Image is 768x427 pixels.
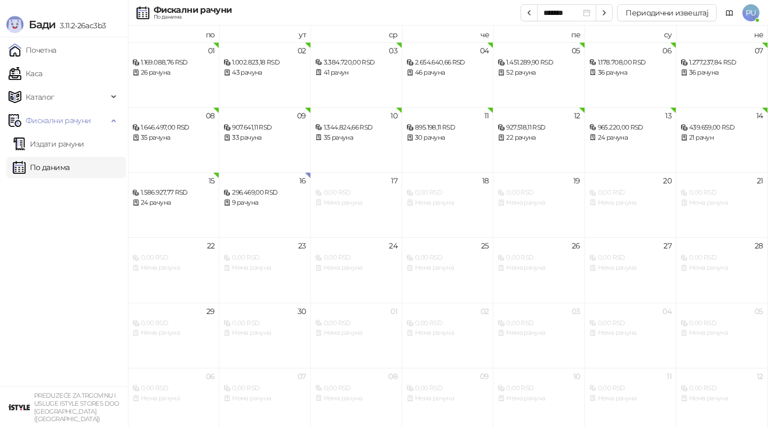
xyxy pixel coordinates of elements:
[498,198,580,208] div: Нема рачуна
[223,263,306,273] div: Нема рачуна
[585,42,676,107] td: 2025-09-06
[667,373,671,380] div: 11
[9,397,30,418] img: 64x64-companyLogo-77b92cf4-9946-4f36-9751-bf7bb5fd2c7d.png
[315,133,397,143] div: 35 рачуна
[498,133,580,143] div: 22 рачуна
[132,68,214,78] div: 26 рачуна
[128,172,219,237] td: 2025-09-15
[311,172,402,237] td: 2025-09-17
[681,198,763,208] div: Нема рачуна
[6,16,23,33] img: Logo
[481,308,489,315] div: 02
[589,133,671,143] div: 24 рачуна
[209,177,215,184] div: 15
[676,107,767,172] td: 2025-09-14
[128,42,219,107] td: 2025-09-01
[128,107,219,172] td: 2025-09-08
[223,383,306,393] div: 0,00 RSD
[572,47,580,54] div: 05
[406,383,489,393] div: 0,00 RSD
[154,6,231,14] div: Фискални рачуни
[132,383,214,393] div: 0,00 RSD
[406,393,489,404] div: Нема рачуна
[662,308,671,315] div: 04
[402,26,493,42] th: че
[132,328,214,338] div: Нема рачуна
[219,172,310,237] td: 2025-09-16
[311,26,402,42] th: ср
[662,47,671,54] div: 06
[493,303,585,368] td: 2025-10-03
[406,263,489,273] div: Нема рачуна
[315,198,397,208] div: Нема рачуна
[572,308,580,315] div: 03
[493,107,585,172] td: 2025-09-12
[315,383,397,393] div: 0,00 RSD
[589,393,671,404] div: Нема рачуна
[402,237,493,302] td: 2025-09-25
[132,188,214,198] div: 1.586.927,77 RSD
[132,123,214,133] div: 1.646.497,00 RSD
[589,58,671,68] div: 1.178.708,00 RSD
[132,263,214,273] div: Нема рачуна
[585,172,676,237] td: 2025-09-20
[493,237,585,302] td: 2025-09-26
[681,188,763,198] div: 0,00 RSD
[406,253,489,263] div: 0,00 RSD
[13,157,69,178] a: По данима
[498,328,580,338] div: Нема рачуна
[223,198,306,208] div: 9 рачуна
[589,198,671,208] div: Нема рачуна
[585,107,676,172] td: 2025-09-13
[676,237,767,302] td: 2025-09-28
[388,373,397,380] div: 08
[297,112,306,119] div: 09
[298,242,306,249] div: 23
[315,263,397,273] div: Нема рачуна
[298,373,306,380] div: 07
[311,107,402,172] td: 2025-09-10
[390,112,397,119] div: 10
[26,110,91,131] span: Фискални рачуни
[299,177,306,184] div: 16
[681,383,763,393] div: 0,00 RSD
[9,39,57,61] a: Почетна
[223,68,306,78] div: 43 рачуна
[757,177,763,184] div: 21
[132,198,214,208] div: 24 рачуна
[223,393,306,404] div: Нема рачуна
[402,172,493,237] td: 2025-09-18
[585,26,676,42] th: су
[26,86,54,108] span: Каталог
[681,328,763,338] div: Нема рачуна
[681,58,763,68] div: 1.277.237,84 RSD
[493,172,585,237] td: 2025-09-19
[498,318,580,328] div: 0,00 RSD
[681,393,763,404] div: Нема рачуна
[484,112,489,119] div: 11
[406,58,489,68] div: 2.654.640,66 RSD
[589,328,671,338] div: Нема рачуна
[498,263,580,273] div: Нема рачуна
[498,123,580,133] div: 927.518,11 RSD
[589,253,671,263] div: 0,00 RSD
[406,68,489,78] div: 46 рачуна
[9,63,42,84] a: Каса
[681,263,763,273] div: Нема рачуна
[676,42,767,107] td: 2025-09-07
[406,328,489,338] div: Нема рачуна
[55,21,106,30] span: 3.11.2-26ac3b3
[676,303,767,368] td: 2025-10-05
[132,133,214,143] div: 35 рачуна
[498,253,580,263] div: 0,00 RSD
[681,318,763,328] div: 0,00 RSD
[132,253,214,263] div: 0,00 RSD
[721,4,738,21] a: Документација
[406,123,489,133] div: 895.198,11 RSD
[311,303,402,368] td: 2025-10-01
[223,133,306,143] div: 33 рачуна
[665,112,671,119] div: 13
[589,263,671,273] div: Нема рачуна
[315,253,397,263] div: 0,00 RSD
[206,112,215,119] div: 08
